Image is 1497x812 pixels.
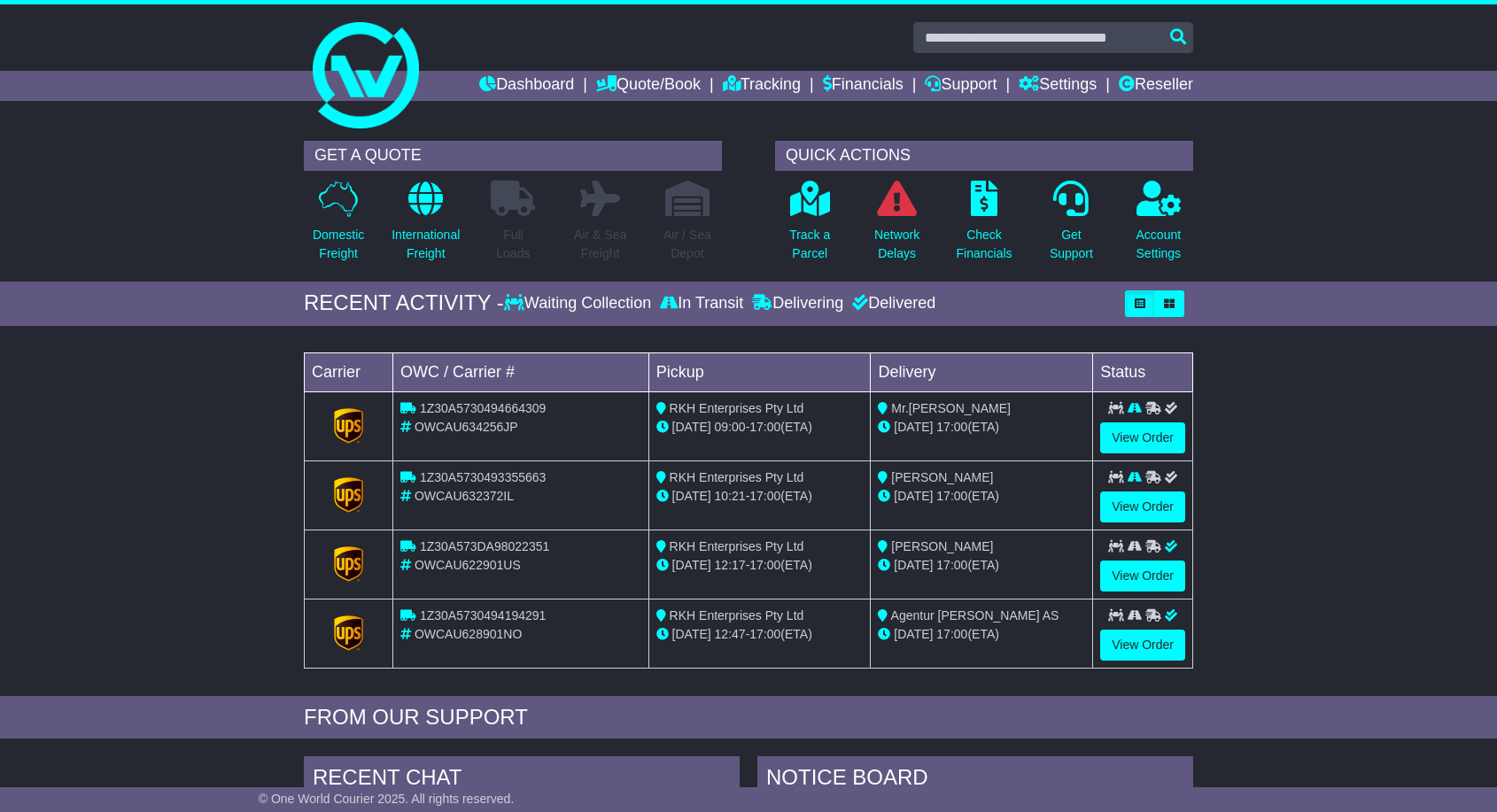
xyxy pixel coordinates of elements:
a: NetworkDelays [873,180,920,273]
img: GetCarrierServiceLogo [334,477,364,513]
td: Delivery [871,352,1093,391]
span: [DATE] [672,558,711,572]
span: 17:00 [936,489,967,503]
p: Network Delays [874,226,919,263]
span: [PERSON_NAME] [891,539,993,553]
span: 12:47 [715,627,746,641]
p: Account Settings [1136,226,1182,263]
div: QUICK ACTIONS [775,141,1193,171]
div: (ETA) [878,487,1085,506]
div: RECENT CHAT [304,756,740,804]
div: Delivered [848,294,935,313]
div: (ETA) [878,418,1085,437]
span: [DATE] [894,420,933,434]
a: Settings [1019,71,1097,101]
img: GetCarrierServiceLogo [334,546,364,582]
a: GetSupport [1049,180,1094,273]
p: Air / Sea Depot [663,226,711,263]
span: 1Z30A5730493355663 [420,470,546,484]
span: Agentur [PERSON_NAME] AS [891,608,1059,623]
div: - (ETA) [656,556,864,575]
span: 17:00 [749,489,780,503]
span: OWCAU634256JP [415,420,518,434]
span: 17:00 [936,627,967,641]
div: NOTICE BOARD [757,756,1193,804]
span: RKH Enterprises Pty Ltd [670,470,804,484]
span: [PERSON_NAME] [891,470,993,484]
a: CheckFinancials [956,180,1013,273]
img: GetCarrierServiceLogo [334,408,364,444]
p: Get Support [1050,226,1093,263]
div: - (ETA) [656,418,864,437]
a: View Order [1100,630,1185,661]
span: 17:00 [749,627,780,641]
span: RKH Enterprises Pty Ltd [670,608,804,623]
a: Reseller [1119,71,1193,101]
div: GET A QUOTE [304,141,722,171]
span: 17:00 [749,420,780,434]
td: Status [1093,352,1193,391]
td: OWC / Carrier # [393,352,649,391]
div: - (ETA) [656,625,864,644]
span: 09:00 [715,420,746,434]
p: Track a Parcel [789,226,830,263]
span: OWCAU622901US [415,558,521,572]
div: RECENT ACTIVITY - [304,290,504,316]
div: In Transit [655,294,748,313]
a: Dashboard [479,71,574,101]
div: Delivering [748,294,848,313]
a: View Order [1100,422,1185,453]
span: © One World Courier 2025. All rights reserved. [259,792,515,806]
span: [DATE] [672,489,711,503]
span: OWCAU632372IL [415,489,514,503]
div: (ETA) [878,625,1085,644]
span: OWCAU628901NO [415,627,522,641]
a: InternationalFreight [391,180,461,273]
a: AccountSettings [1136,180,1183,273]
span: [DATE] [894,558,933,572]
p: Check Financials [957,226,1012,263]
td: Pickup [648,352,871,391]
span: [DATE] [672,420,711,434]
span: 17:00 [749,558,780,572]
a: Tracking [723,71,801,101]
span: 1Z30A5730494194291 [420,608,546,623]
p: Domestic Freight [313,226,364,263]
p: Full Loads [491,226,535,263]
span: 12:17 [715,558,746,572]
a: DomesticFreight [312,180,365,273]
span: 10:21 [715,489,746,503]
img: GetCarrierServiceLogo [334,615,364,651]
div: Waiting Collection [504,294,655,313]
span: RKH Enterprises Pty Ltd [670,401,804,415]
p: Air & Sea Freight [574,226,626,263]
span: 1Z30A5730494664309 [420,401,546,415]
a: Financials [823,71,904,101]
a: Quote/Book [596,71,701,101]
span: RKH Enterprises Pty Ltd [670,539,804,553]
span: [DATE] [672,627,711,641]
div: (ETA) [878,556,1085,575]
span: 17:00 [936,420,967,434]
td: Carrier [305,352,393,391]
p: International Freight [392,226,460,263]
span: 17:00 [936,558,967,572]
div: - (ETA) [656,487,864,506]
a: Support [925,71,997,101]
span: [DATE] [894,627,933,641]
a: View Order [1100,491,1185,522]
div: FROM OUR SUPPORT [304,705,1193,731]
span: [DATE] [894,489,933,503]
a: Track aParcel [788,180,831,273]
span: 1Z30A573DA98022351 [420,539,549,553]
a: View Order [1100,561,1185,592]
span: Mr.[PERSON_NAME] [891,401,1011,415]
